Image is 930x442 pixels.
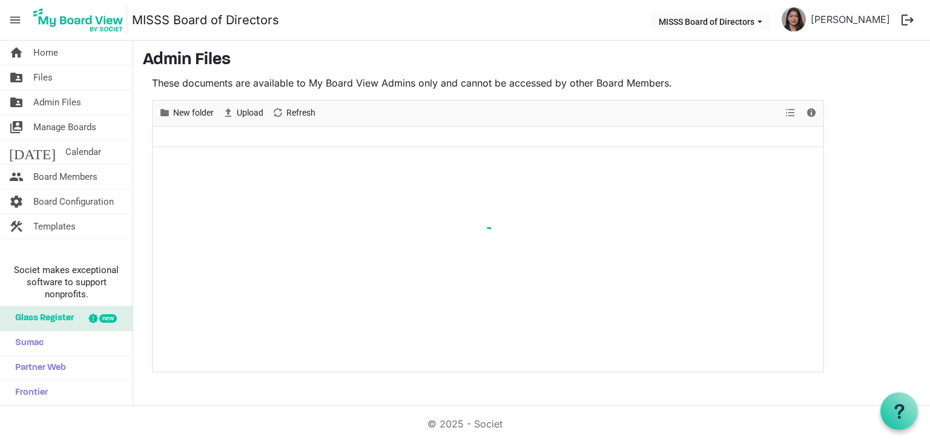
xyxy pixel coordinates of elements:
span: construction [9,214,24,239]
span: Admin Files [33,90,81,114]
span: settings [9,190,24,214]
span: Files [33,65,53,90]
a: © 2025 - Societ [427,418,503,430]
span: menu [4,8,27,31]
img: HYpxLMo7m46FeR343CyJi-_jUUiklySqdK-UdBykKGYF8wNFsF3LYZsEtAi2Wg8dCoOGQC9hEPmmevB8kSJXXg_thumb.png [782,7,806,31]
span: Templates [33,214,76,239]
span: switch_account [9,115,24,139]
span: folder_shared [9,90,24,114]
span: Glass Register [9,306,74,331]
div: new [99,314,117,323]
button: MISSS Board of Directors dropdownbutton [651,13,770,30]
span: Board Configuration [33,190,114,214]
p: These documents are available to My Board View Admins only and cannot be accessed by other Board ... [152,76,824,90]
span: [DATE] [9,140,56,164]
span: folder_shared [9,65,24,90]
a: My Board View Logo [30,5,132,35]
span: Sumac [9,331,44,355]
h3: Admin Files [143,50,920,71]
span: Frontier [9,381,48,405]
span: Home [33,41,58,65]
span: Manage Boards [33,115,96,139]
span: Societ makes exceptional software to support nonprofits. [5,264,127,300]
span: Board Members [33,165,97,189]
button: logout [895,7,920,33]
span: home [9,41,24,65]
img: My Board View Logo [30,5,127,35]
span: people [9,165,24,189]
a: MISSS Board of Directors [132,8,279,32]
span: Calendar [65,140,101,164]
a: [PERSON_NAME] [806,7,895,31]
span: Partner Web [9,356,66,380]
